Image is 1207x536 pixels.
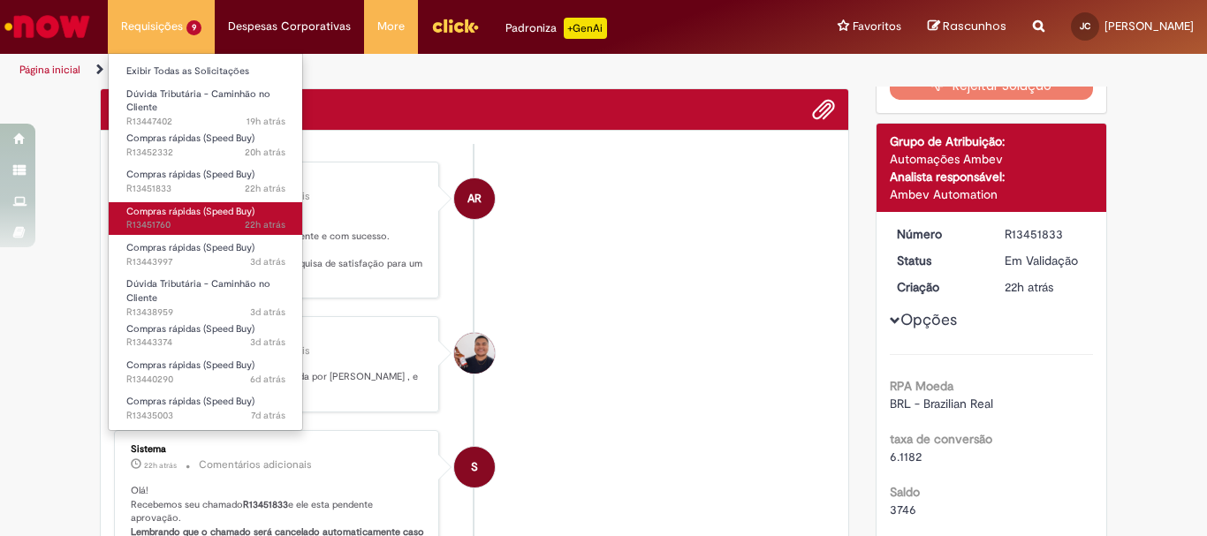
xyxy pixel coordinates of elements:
[245,146,285,159] span: 20h atrás
[247,115,285,128] time: 27/08/2025 14:01:53
[245,218,285,231] time: 27/08/2025 11:09:13
[245,182,285,195] time: 27/08/2025 11:19:15
[890,396,993,411] span: BRL - Brazilian Real
[144,460,177,471] span: 22h atrás
[250,373,285,386] time: 22/08/2025 14:55:58
[109,202,303,235] a: Aberto R13451760 : Compras rápidas (Speed Buy)
[109,165,303,198] a: Aberto R13451833 : Compras rápidas (Speed Buy)
[1005,279,1053,295] span: 22h atrás
[126,146,285,160] span: R13452332
[109,85,303,123] a: Aberto R13447402 : Dúvida Tributária - Caminhão no Cliente
[126,409,285,423] span: R13435003
[564,18,607,39] p: +GenAi
[186,20,201,35] span: 9
[853,18,901,35] span: Favoritos
[126,395,254,408] span: Compras rápidas (Speed Buy)
[109,238,303,271] a: Aberto R13443997 : Compras rápidas (Speed Buy)
[812,98,835,121] button: Adicionar anexos
[109,62,303,81] a: Exibir Todas as Solicitações
[108,53,303,431] ul: Requisições
[144,460,177,471] time: 27/08/2025 11:19:27
[890,378,953,394] b: RPA Moeda
[250,255,285,268] time: 25/08/2025 12:07:03
[928,19,1006,35] a: Rascunhos
[109,320,303,352] a: Aberto R13443374 : Compras rápidas (Speed Buy)
[126,322,254,336] span: Compras rápidas (Speed Buy)
[250,255,285,268] span: 3d atrás
[467,177,482,220] span: AR
[505,18,607,39] div: Padroniza
[131,444,425,455] div: Sistema
[250,373,285,386] span: 6d atrás
[471,446,478,488] span: S
[890,502,916,517] span: 3746
[1005,279,1053,295] time: 27/08/2025 11:19:14
[2,9,93,44] img: ServiceNow
[1105,19,1194,34] span: [PERSON_NAME]
[890,484,920,500] b: Saldo
[13,54,792,87] ul: Trilhas de página
[890,431,992,447] b: taxa de conversão
[245,218,285,231] span: 22h atrás
[126,168,254,181] span: Compras rápidas (Speed Buy)
[126,241,254,254] span: Compras rápidas (Speed Buy)
[247,115,285,128] span: 19h atrás
[890,185,1094,203] div: Ambev Automation
[126,87,270,115] span: Dúvida Tributária - Caminhão no Cliente
[243,498,288,511] b: R13451833
[1080,20,1090,32] span: JC
[126,359,254,372] span: Compras rápidas (Speed Buy)
[126,306,285,320] span: R13438959
[199,457,312,472] small: Comentários adicionais
[126,182,285,196] span: R13451833
[126,255,285,269] span: R13443997
[19,63,80,77] a: Página inicial
[890,168,1094,185] div: Analista responsável:
[109,356,303,389] a: Aberto R13440290 : Compras rápidas (Speed Buy)
[454,333,495,374] div: Gabriel Vinicius Urias Santos
[1005,225,1087,243] div: R13451833
[251,409,285,422] time: 21/08/2025 09:40:05
[884,252,992,269] dt: Status
[126,205,254,218] span: Compras rápidas (Speed Buy)
[109,275,303,313] a: Aberto R13438959 : Dúvida Tributária - Caminhão no Cliente
[890,150,1094,168] div: Automações Ambev
[126,132,254,145] span: Compras rápidas (Speed Buy)
[454,447,495,487] div: System
[884,225,992,243] dt: Número
[228,18,351,35] span: Despesas Corporativas
[109,392,303,425] a: Aberto R13435003 : Compras rápidas (Speed Buy)
[250,336,285,349] time: 25/08/2025 10:27:26
[250,306,285,319] time: 25/08/2025 11:22:35
[377,18,405,35] span: More
[890,132,1094,150] div: Grupo de Atribuição:
[126,218,285,232] span: R13451760
[431,12,479,39] img: click_logo_yellow_360x200.png
[109,129,303,162] a: Aberto R13452332 : Compras rápidas (Speed Buy)
[890,449,922,464] span: 6.1182
[126,373,285,387] span: R13440290
[250,336,285,349] span: 3d atrás
[245,182,285,195] span: 22h atrás
[1005,252,1087,269] div: Em Validação
[126,336,285,350] span: R13443374
[251,409,285,422] span: 7d atrás
[454,178,495,219] div: Ambev RPA
[1005,278,1087,296] div: 27/08/2025 11:19:14
[126,115,285,129] span: R13447402
[943,18,1006,34] span: Rascunhos
[126,277,270,305] span: Dúvida Tributária - Caminhão no Cliente
[250,306,285,319] span: 3d atrás
[121,18,183,35] span: Requisições
[884,278,992,296] dt: Criação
